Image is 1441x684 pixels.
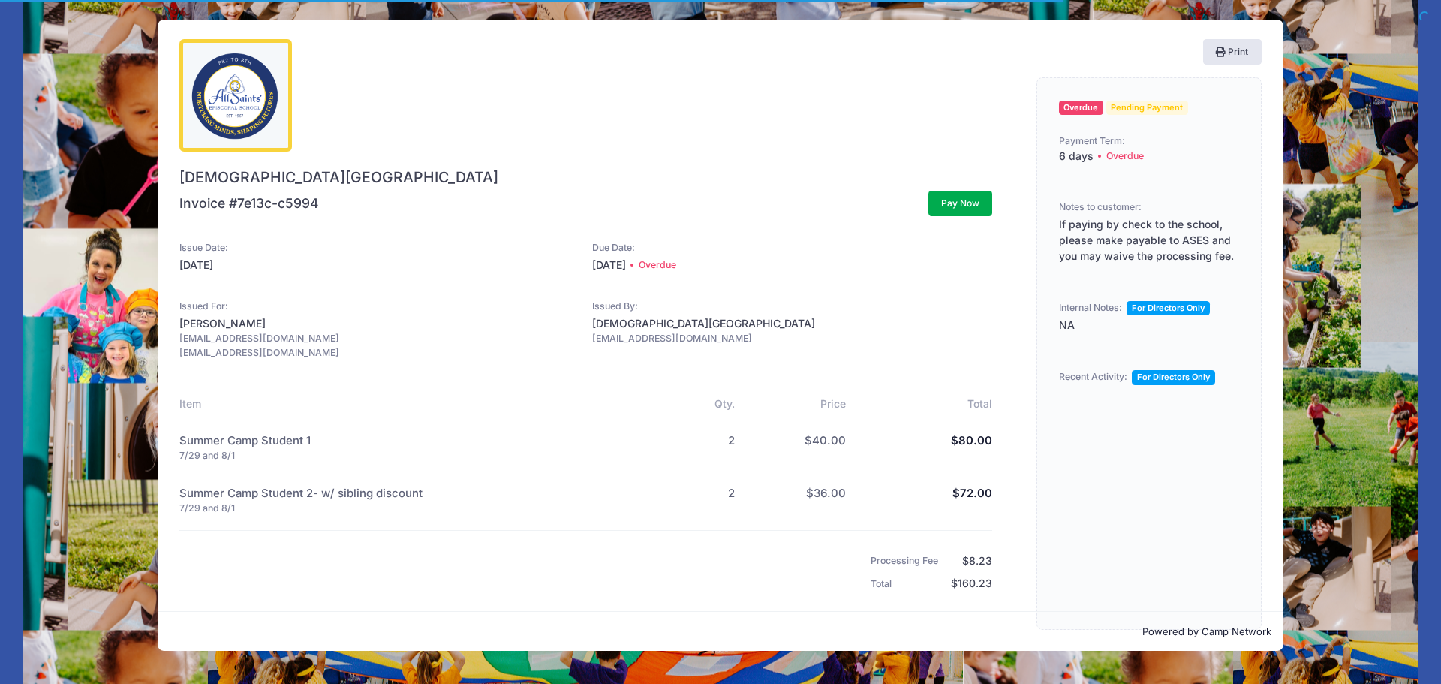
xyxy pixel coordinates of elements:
span: For Directors Only [1132,370,1215,384]
button: Print [1203,39,1262,65]
div: Payment Term: [1059,134,1239,149]
span: Overdue [1059,101,1103,115]
div: Summer Camp Student 2- w/ sibling discount [179,485,636,502]
span: Pending Payment [1106,101,1188,115]
span: For Directors Only [1127,301,1210,315]
div: If paying by check to the school, please make payable to ASES and you may waive the processing fee. [1059,217,1239,264]
button: Pay Now [928,191,993,216]
span: [DEMOGRAPHIC_DATA][GEOGRAPHIC_DATA] [179,167,985,188]
div: [EMAIL_ADDRESS][DOMAIN_NAME] [592,332,992,346]
div: Notes to customer: [1059,200,1142,215]
div: Internal Notes: [1059,301,1122,315]
div: Due Date: [592,241,992,255]
span: Overdue [630,258,676,273]
span: Overdue [1094,149,1144,164]
div: [EMAIL_ADDRESS][DOMAIN_NAME] [EMAIL_ADDRESS][DOMAIN_NAME] [179,332,579,360]
div: NA [1059,318,1239,333]
div: Processing Fee [871,554,963,568]
div: Summer Camp Student 1 [179,432,636,449]
div: Issued By: [592,300,992,314]
div: [DEMOGRAPHIC_DATA][GEOGRAPHIC_DATA] [592,316,992,332]
p: Powered by Camp Network [170,625,1271,640]
div: Total [871,577,916,592]
td: $40.00 [742,417,853,471]
div: 7/29 and 8/1 [179,502,636,516]
td: $36.00 [742,470,853,523]
div: [DATE] [179,258,579,273]
th: Qty. [644,389,742,417]
div: Recent Activity: [1059,370,1127,384]
div: Issued For: [179,300,579,314]
div: $160.23 [951,576,992,592]
td: $80.00 [853,417,993,471]
img: logo [189,49,283,143]
div: [PERSON_NAME] [179,316,579,332]
th: Item [179,389,644,417]
div: $8.23 [962,553,992,569]
td: $72.00 [853,470,993,523]
th: Total [853,389,993,417]
div: 6 days [1059,149,1239,164]
div: 7/29 and 8/1 [179,449,636,463]
td: 2 [644,470,742,523]
div: Issue Date: [179,241,579,255]
td: 2 [644,417,742,471]
div: Invoice #7e13c-c5994 [179,194,319,213]
th: Price [742,389,853,417]
span: [DATE] [592,258,631,273]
